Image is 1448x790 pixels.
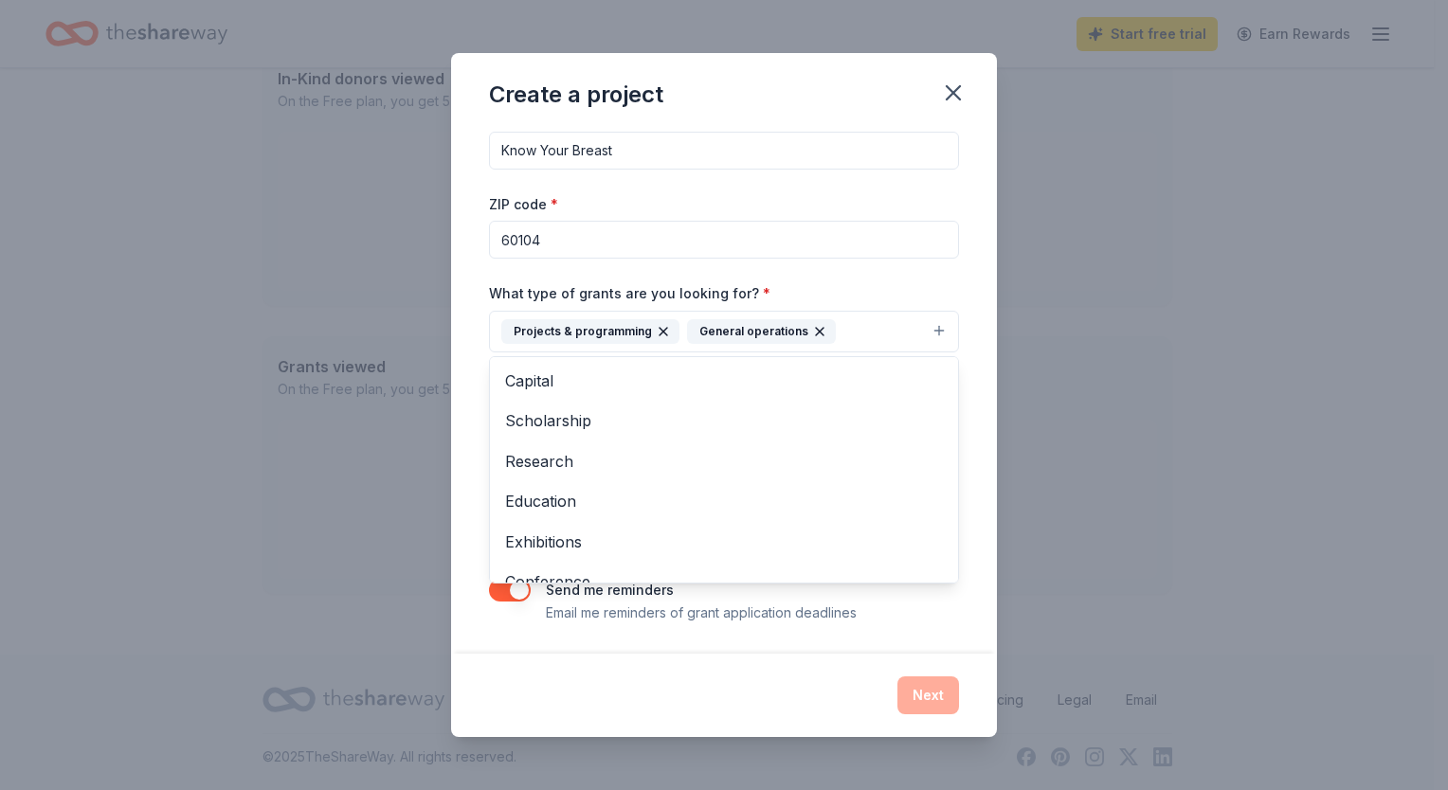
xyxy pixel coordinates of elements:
div: Projects & programmingGeneral operations [489,356,959,584]
span: Education [505,489,943,513]
button: Projects & programmingGeneral operations [489,311,959,352]
span: Exhibitions [505,530,943,554]
span: Scholarship [505,408,943,433]
div: Projects & programming [501,319,679,344]
span: Conference [505,569,943,594]
div: General operations [687,319,836,344]
span: Research [505,449,943,474]
span: Capital [505,368,943,393]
